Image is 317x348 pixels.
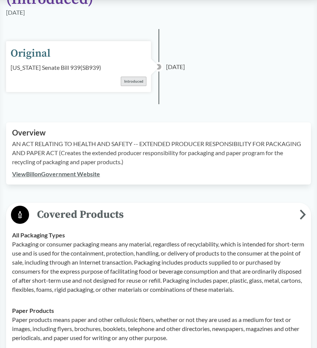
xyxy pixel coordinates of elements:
p: Packaging or consumer packaging means any material, regardless of recyclability, which is intende... [12,240,305,294]
strong: Paper Products [12,307,54,314]
div: [US_STATE] Senate Bill 939 ( SB939 ) [11,63,101,72]
div: Original [11,46,51,62]
span: [DATE] [166,62,185,71]
strong: All Packaging Types [12,231,65,239]
a: ViewBillonGovernment Website [12,170,100,177]
div: [DATE] [6,8,25,17]
p: Paper products means paper and other cellulosic fibers, whether or not they are used as a medium ... [12,315,305,342]
p: AN ACT RELATING TO HEALTH AND SAFETY -- EXTENDED PRODUCER RESPONSIBILITY FOR PACKAGING AND PAPER ... [12,139,305,166]
span: Covered Products [29,206,300,223]
button: Covered Products [9,205,308,225]
div: Introduced [121,77,146,86]
h2: Overview [12,128,305,137]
